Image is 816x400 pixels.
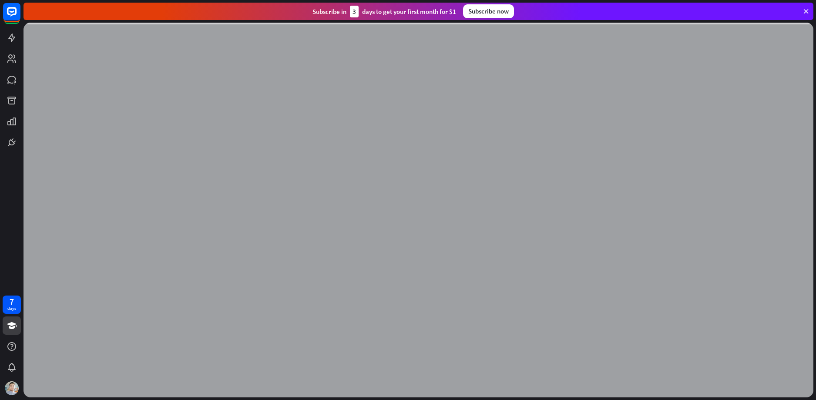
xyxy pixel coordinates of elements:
[7,306,16,312] div: days
[312,6,456,17] div: Subscribe in days to get your first month for $1
[350,6,359,17] div: 3
[10,298,14,306] div: 7
[463,4,514,18] div: Subscribe now
[3,296,21,314] a: 7 days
